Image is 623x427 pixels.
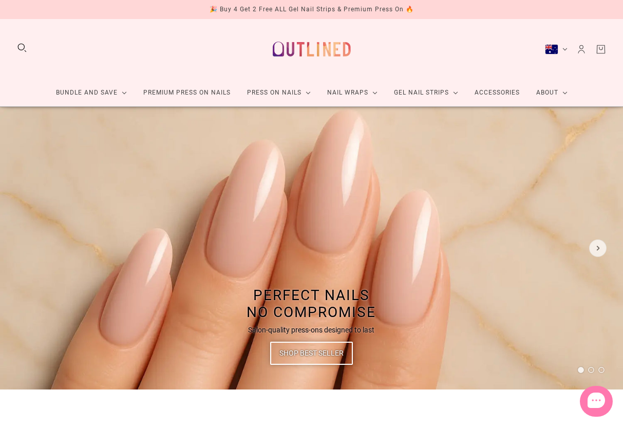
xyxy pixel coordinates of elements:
div: 🎉 Buy 4 Get 2 Free ALL Gel Nail Strips & Premium Press On 🔥 [210,4,414,15]
p: Salon-quality press-ons designed to last [248,325,374,336]
a: Gel Nail Strips [386,79,466,106]
a: Account [576,44,587,55]
a: Nail Wraps [319,79,386,106]
a: Premium Press On Nails [135,79,239,106]
a: Cart [595,44,607,55]
span: Shop Best Seller [279,342,344,365]
a: Bundle and Save [48,79,135,106]
span: Perfect Nails No Compromise [247,286,376,321]
a: Shop Best Seller [270,342,353,365]
a: Press On Nails [239,79,319,106]
button: Australia [545,44,568,54]
button: Search [16,42,28,53]
a: About [528,79,576,106]
a: Outlined [267,27,357,71]
a: Accessories [466,79,528,106]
